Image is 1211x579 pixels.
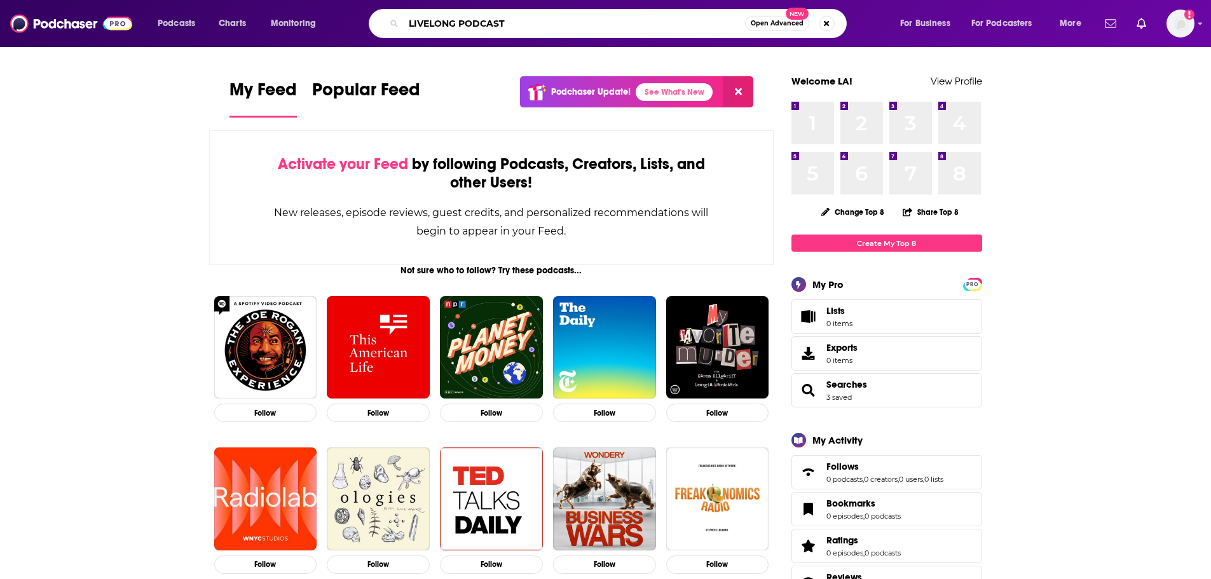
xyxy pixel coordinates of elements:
span: Logged in as laprteam [1167,10,1194,37]
svg: Add a profile image [1184,10,1194,20]
span: Bookmarks [826,498,875,509]
input: Search podcasts, credits, & more... [404,13,745,34]
button: Follow [440,555,543,574]
div: Not sure who to follow? Try these podcasts... [209,265,774,276]
div: Search podcasts, credits, & more... [381,9,859,38]
a: View Profile [931,75,982,87]
a: Welcome LA! [791,75,852,87]
button: Show profile menu [1167,10,1194,37]
a: 0 episodes [826,548,863,557]
a: My Favorite Murder with Karen Kilgariff and Georgia Hardstark [666,296,769,399]
span: Exports [826,342,858,353]
span: PRO [965,280,980,289]
a: Show notifications dropdown [1100,13,1121,34]
a: Follows [826,461,943,472]
span: Popular Feed [312,79,420,108]
span: My Feed [229,79,297,108]
a: Popular Feed [312,79,420,118]
button: Follow [666,404,769,422]
span: , [863,548,865,557]
span: More [1060,15,1081,32]
a: 0 users [899,475,923,484]
p: Podchaser Update! [551,86,631,97]
span: Bookmarks [791,492,982,526]
a: 0 creators [864,475,898,484]
a: Create My Top 8 [791,235,982,252]
img: Freakonomics Radio [666,447,769,550]
span: Ratings [826,535,858,546]
span: 0 items [826,356,858,365]
a: The Daily [553,296,656,399]
span: , [863,475,864,484]
a: 0 podcasts [865,512,901,521]
a: Show notifications dropdown [1132,13,1151,34]
span: Activate your Feed [278,154,408,174]
a: My Feed [229,79,297,118]
button: Follow [666,555,769,574]
span: Exports [796,344,821,362]
img: Planet Money [440,296,543,399]
span: For Podcasters [971,15,1032,32]
img: This American Life [327,296,430,399]
a: Exports [791,336,982,371]
span: , [898,475,899,484]
button: open menu [963,13,1051,34]
a: 0 podcasts [826,475,863,484]
button: Follow [553,555,656,574]
span: Podcasts [158,15,195,32]
div: My Pro [812,278,844,290]
button: open menu [149,13,212,34]
div: My Activity [812,434,863,446]
img: Radiolab [214,447,317,550]
a: Bookmarks [826,498,901,509]
a: PRO [965,279,980,289]
span: Open Advanced [751,20,804,27]
a: Searches [826,379,867,390]
button: Follow [440,404,543,422]
img: Ologies with Alie Ward [327,447,430,550]
a: Ratings [826,535,901,546]
span: , [923,475,924,484]
span: New [786,8,809,20]
a: Searches [796,381,821,399]
span: , [863,512,865,521]
button: open menu [1051,13,1097,34]
span: Follows [826,461,859,472]
span: 0 items [826,319,852,328]
a: 0 episodes [826,512,863,521]
div: by following Podcasts, Creators, Lists, and other Users! [273,155,710,192]
button: Follow [553,404,656,422]
div: New releases, episode reviews, guest credits, and personalized recommendations will begin to appe... [273,203,710,240]
a: Lists [791,299,982,334]
button: Follow [214,404,317,422]
span: Charts [219,15,246,32]
a: Charts [210,13,254,34]
span: Lists [796,308,821,325]
button: open menu [891,13,966,34]
span: Follows [791,455,982,489]
a: Follows [796,463,821,481]
a: 0 podcasts [865,548,901,557]
button: Share Top 8 [902,200,959,224]
span: Ratings [791,529,982,563]
img: The Joe Rogan Experience [214,296,317,399]
img: Podchaser - Follow, Share and Rate Podcasts [10,11,132,36]
button: Change Top 8 [814,204,893,220]
span: Lists [826,305,852,317]
span: Searches [791,373,982,407]
img: User Profile [1167,10,1194,37]
img: TED Talks Daily [440,447,543,550]
button: Open AdvancedNew [745,16,809,31]
span: Lists [826,305,845,317]
span: For Business [900,15,950,32]
a: See What's New [636,83,713,101]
